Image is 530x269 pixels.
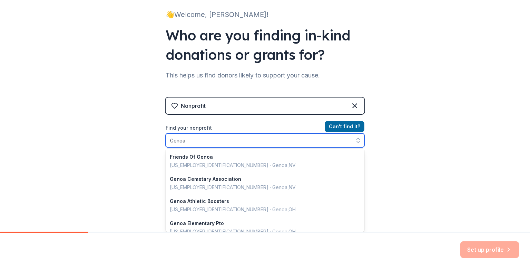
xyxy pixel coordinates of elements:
[170,153,352,161] div: Friends Of Genoa
[170,161,352,169] div: [US_EMPLOYER_IDENTIFICATION_NUMBER] · Genoa , NV
[170,228,352,236] div: [US_EMPLOYER_IDENTIFICATION_NUMBER] · Genoa , OH
[170,197,352,205] div: Genoa Athletic Boosters
[170,183,352,192] div: [US_EMPLOYER_IDENTIFICATION_NUMBER] · Genoa , NV
[170,205,352,214] div: [US_EMPLOYER_IDENTIFICATION_NUMBER] · Genoa , OH
[166,133,364,147] input: Search by name, EIN, or city
[170,219,352,228] div: Genoa Elementary Pto
[170,175,352,183] div: Genoa Cemetary Association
